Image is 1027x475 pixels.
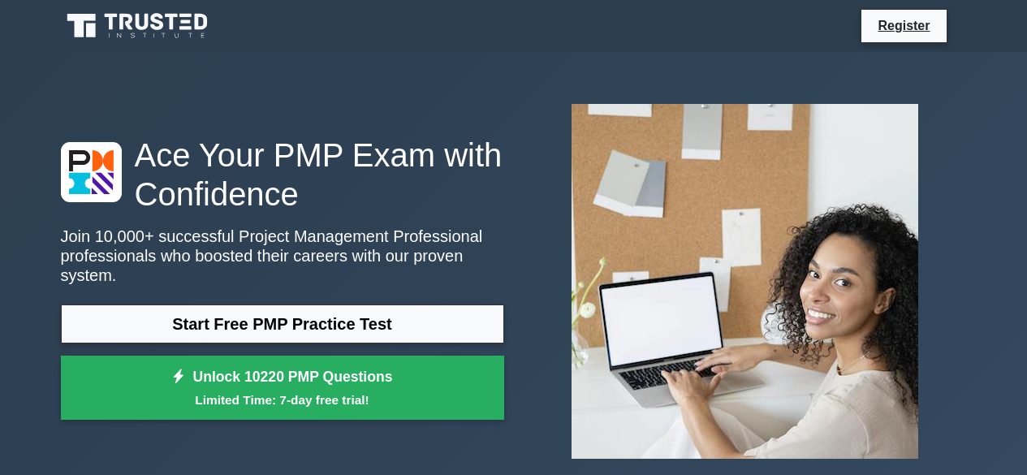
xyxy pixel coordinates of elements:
[61,356,504,421] a: Unlock 10220 PMP QuestionsLimited Time: 7-day free trial!
[61,136,504,214] h1: Ace Your PMP Exam with Confidence
[61,227,504,285] p: Join 10,000+ successful Project Management Professional professionals who boosted their careers w...
[868,15,939,36] a: Register
[61,304,504,343] a: Start Free PMP Practice Test
[81,391,484,409] small: Limited Time: 7-day free trial!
